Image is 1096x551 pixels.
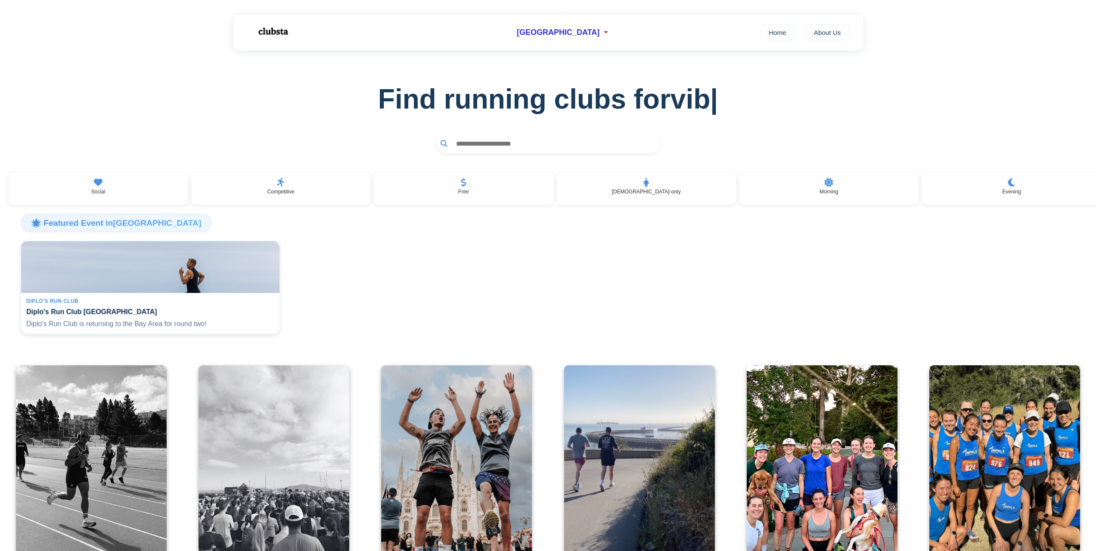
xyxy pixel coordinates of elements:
span: vib [671,83,718,115]
img: Diplo's Run Club San Francisco [21,241,279,293]
p: Evening [1002,189,1021,195]
p: [DEMOGRAPHIC_DATA]-only [612,189,680,195]
span: [GEOGRAPHIC_DATA] [517,28,599,37]
p: Competitive [267,189,295,195]
h1: Find running clubs for [14,83,1082,115]
h3: 🌟 Featured Event in [GEOGRAPHIC_DATA] [21,214,211,232]
p: Diplo's Run Club is returning to the Bay Area for round two! [26,319,274,329]
h4: Diplo's Run Club [GEOGRAPHIC_DATA] [26,308,274,316]
a: Home [760,24,795,40]
span: | [710,84,718,115]
a: About Us [805,24,850,40]
img: Logo [247,21,298,42]
div: Diplo's Run Club [26,298,274,304]
p: Free [458,189,469,195]
p: Social [91,189,106,195]
p: Morning [820,189,838,195]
